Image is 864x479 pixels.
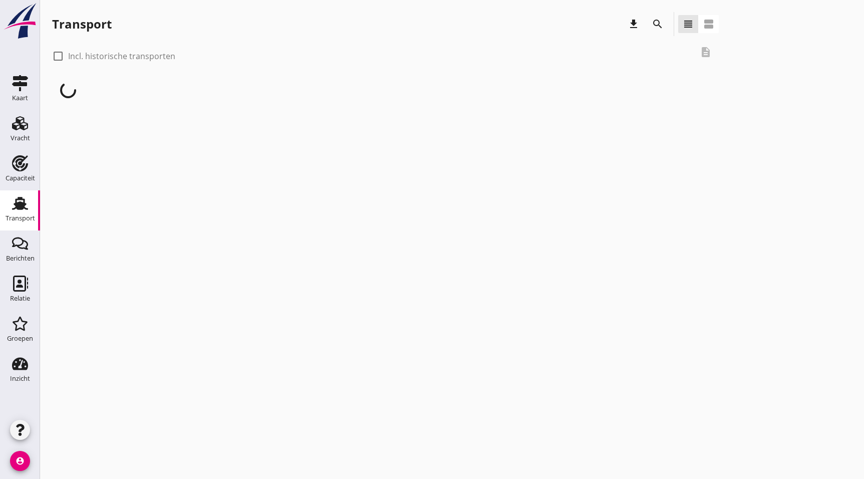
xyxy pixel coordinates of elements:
[6,175,35,181] div: Capaciteit
[68,51,175,61] label: Incl. historische transporten
[52,16,112,32] div: Transport
[6,255,35,262] div: Berichten
[10,451,30,471] i: account_circle
[652,18,664,30] i: search
[6,215,35,221] div: Transport
[628,18,640,30] i: download
[10,375,30,382] div: Inzicht
[682,18,694,30] i: view_headline
[7,335,33,342] div: Groepen
[2,3,38,40] img: logo-small.a267ee39.svg
[10,295,30,302] div: Relatie
[703,18,715,30] i: view_agenda
[12,95,28,101] div: Kaart
[11,135,30,141] div: Vracht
